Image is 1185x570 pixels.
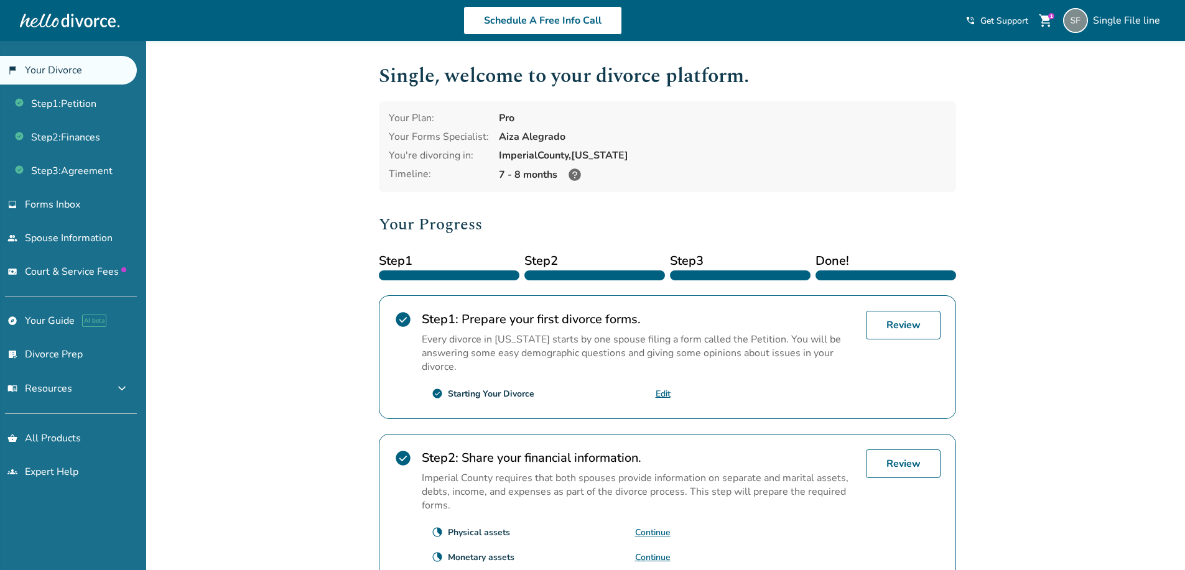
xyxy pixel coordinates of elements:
[7,267,17,277] span: universal_currency_alt
[422,333,856,374] p: Every divorce in [US_STATE] starts by one spouse filing a form called the Petition. You will be a...
[499,130,946,144] div: Aiza Alegrado
[394,449,412,467] span: check_circle
[448,526,510,538] div: Physical assets
[1038,13,1053,28] span: shopping_cart
[114,381,129,396] span: expand_more
[7,200,17,209] span: inbox
[866,449,941,478] a: Review
[1048,13,1054,19] div: 1
[866,311,941,339] a: Review
[1063,8,1088,33] img: singlefileline@hellodivorce.com
[389,130,489,144] div: Your Forms Specialist:
[7,65,17,75] span: flag_2
[635,526,671,538] a: Continue
[7,467,17,477] span: groups
[25,198,80,211] span: Forms Inbox
[499,149,946,162] div: Imperial County, [US_STATE]
[432,526,443,538] span: clock_loader_40
[965,15,1028,27] a: phone_in_talkGet Support
[816,252,956,270] span: Done!
[432,551,443,563] span: clock_loader_40
[448,551,514,563] div: Monetary assets
[394,311,412,328] span: check_circle
[463,6,622,35] a: Schedule A Free Info Call
[965,16,975,25] span: phone_in_talk
[656,388,671,400] a: Edit
[422,471,856,512] p: Imperial County requires that both spouses provide information on separate and marital assets, de...
[82,315,106,327] span: AI beta
[1123,510,1185,570] iframe: Chat Widget
[432,388,443,399] span: check_circle
[422,449,856,466] h2: Share your financial information.
[499,167,946,182] div: 7 - 8 months
[670,252,811,270] span: Step 3
[448,388,534,400] div: Starting Your Divorce
[25,265,126,278] span: Court & Service Fees
[7,382,72,395] span: Resources
[422,311,856,328] h2: Prepare your first divorce forms.
[635,551,671,563] a: Continue
[389,111,489,125] div: Your Plan:
[389,167,489,182] div: Timeline:
[7,349,17,359] span: list_alt_check
[7,433,17,443] span: shopping_basket
[980,15,1028,27] span: Get Support
[1093,14,1165,27] span: Single File line
[379,61,956,91] h1: Single , welcome to your divorce platform.
[524,252,665,270] span: Step 2
[379,252,519,270] span: Step 1
[499,111,946,125] div: Pro
[379,212,956,237] h2: Your Progress
[7,316,17,326] span: explore
[7,233,17,243] span: people
[7,384,17,393] span: menu_book
[389,149,489,162] div: You're divorcing in:
[422,311,458,328] strong: Step 1 :
[422,449,458,466] strong: Step 2 :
